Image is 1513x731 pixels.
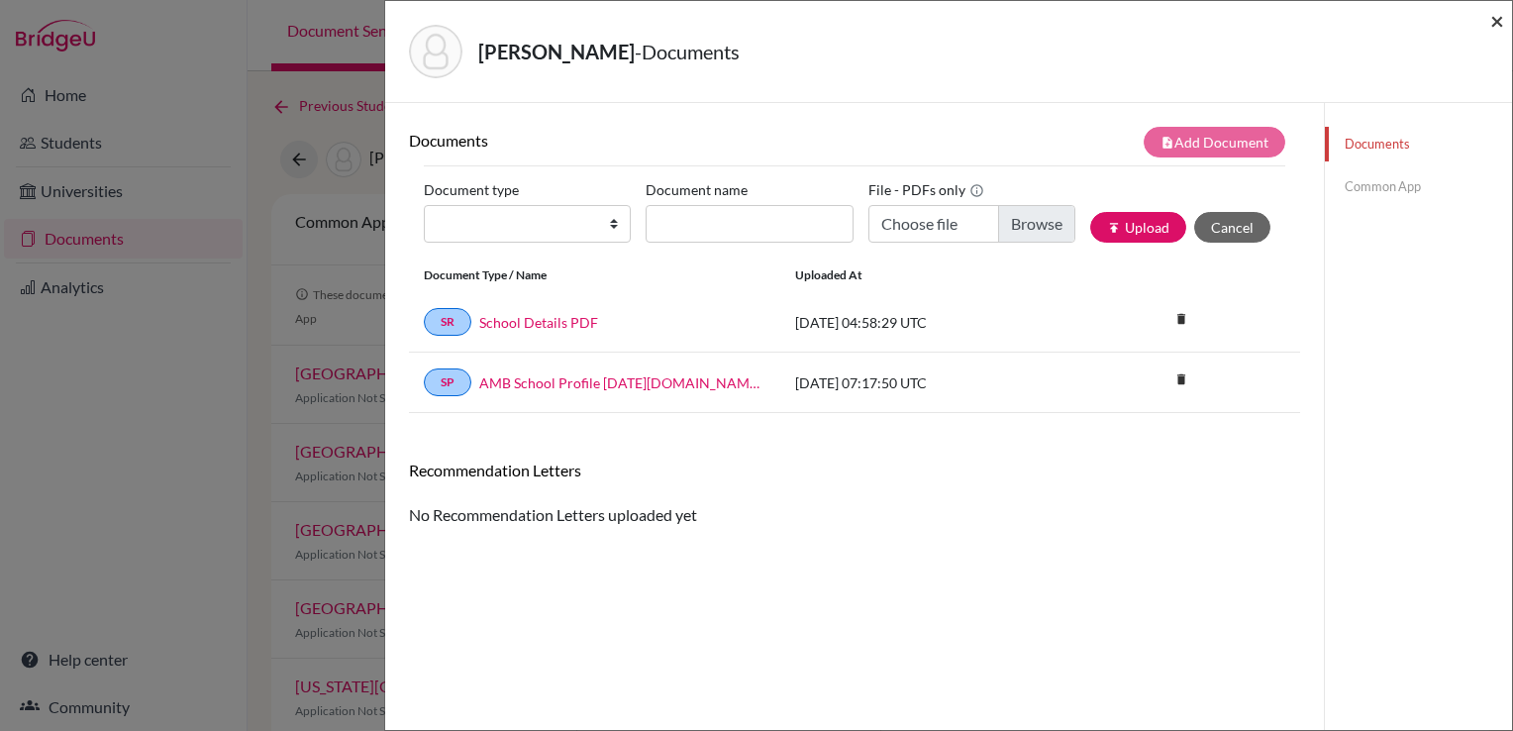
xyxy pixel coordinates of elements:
[409,266,780,284] div: Document Type / Name
[1325,169,1512,204] a: Common App
[1166,365,1196,394] i: delete
[635,40,740,63] span: - Documents
[1107,221,1121,235] i: publish
[424,174,519,205] label: Document type
[1160,136,1174,150] i: note_add
[1490,9,1504,33] button: Close
[479,372,765,393] a: AMB School Profile [DATE][DOMAIN_NAME][DATE]_wide
[424,308,471,336] a: SR
[780,266,1077,284] div: Uploaded at
[424,368,471,396] a: SP
[409,131,855,150] h6: Documents
[868,174,984,205] label: File - PDFs only
[1166,367,1196,394] a: delete
[1325,127,1512,161] a: Documents
[780,372,1077,393] div: [DATE] 07:17:50 UTC
[1490,6,1504,35] span: ×
[479,312,598,333] a: School Details PDF
[478,40,635,63] strong: [PERSON_NAME]
[409,461,1300,527] div: No Recommendation Letters uploaded yet
[1166,307,1196,334] a: delete
[1194,212,1270,243] button: Cancel
[1166,304,1196,334] i: delete
[1090,212,1186,243] button: publishUpload
[1144,127,1285,157] button: note_addAdd Document
[409,461,1300,479] h6: Recommendation Letters
[646,174,748,205] label: Document name
[780,312,1077,333] div: [DATE] 04:58:29 UTC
